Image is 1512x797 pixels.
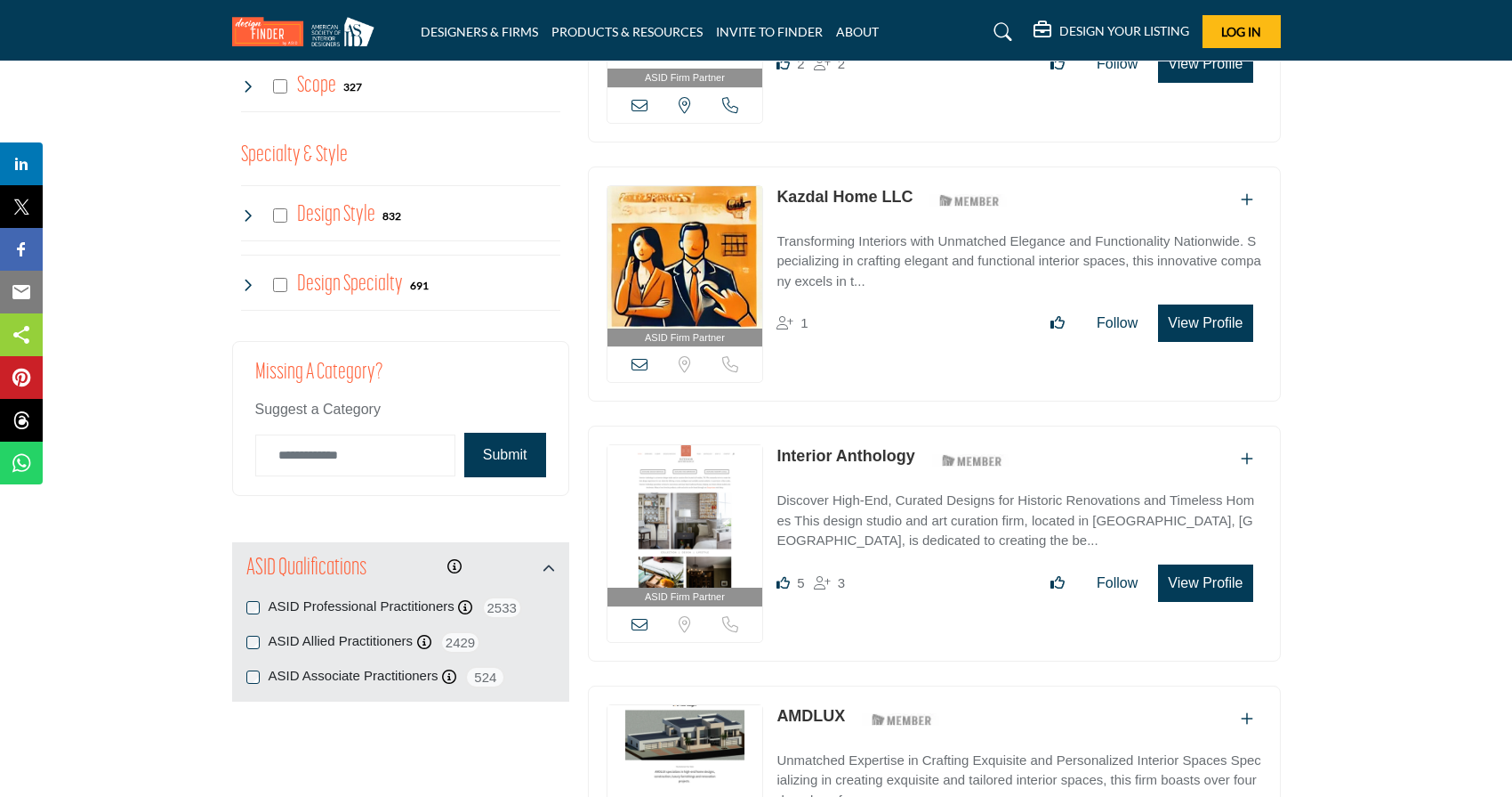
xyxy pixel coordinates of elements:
span: 2 [838,56,845,71]
i: Likes [776,57,790,70]
a: Search [977,18,1024,46]
p: AMDLUX [776,704,845,728]
a: Add To List [1241,192,1253,207]
h5: DESIGN YOUR LISTING [1059,23,1189,39]
img: ASID Members Badge Icon [929,190,1009,212]
div: 832 Results For Design Style [382,207,401,224]
label: ASID Professional Practitioners [269,597,454,617]
input: Category Name [255,435,455,476]
p: Interior Anthology [776,444,914,468]
input: ASID Allied Practitioners checkbox [246,636,260,649]
div: Followers [776,313,808,334]
b: 691 [410,280,429,292]
button: Log In [1202,15,1281,48]
span: 524 [465,666,505,688]
button: Like listing [1039,565,1076,601]
b: 832 [382,210,401,223]
input: Select Design Style checkbox [273,208,287,223]
button: Follow [1085,305,1149,341]
button: Submit [464,433,546,477]
a: Transforming Interiors with Unmatched Elegance and Functionality Nationwide. Specializing in craf... [776,221,1261,292]
a: ASID Firm Partner [607,186,763,347]
button: Specialty & Style [241,139,348,173]
a: Kazdal Home LLC [776,188,913,206]
span: Suggest a Category [255,402,381,417]
span: Log In [1221,24,1261,39]
div: Followers [814,53,845,75]
span: 5 [797,575,804,590]
img: Interior Anthology [607,445,763,588]
div: 327 Results For Scope [343,78,362,94]
img: ASID Members Badge Icon [932,449,1012,471]
a: AMDLUX [776,707,845,725]
a: Discover High-End, Curated Designs for Historic Renovations and Timeless Homes This design studio... [776,480,1261,551]
a: ABOUT [836,24,879,39]
p: Discover High-End, Curated Designs for Historic Renovations and Timeless Homes This design studio... [776,491,1261,551]
span: ASID Firm Partner [645,590,725,605]
input: ASID Associate Practitioners checkbox [246,671,260,684]
button: Follow [1085,46,1149,82]
p: Kazdal Home LLC [776,185,913,209]
label: ASID Associate Practitioners [269,666,438,687]
h4: Design Specialty: Sustainable, accessible, health-promoting, neurodiverse-friendly, age-in-place,... [297,269,403,300]
a: Information about [447,559,462,574]
span: ASID Firm Partner [645,330,725,346]
span: 2 [797,56,804,71]
b: 327 [343,81,362,94]
div: 691 Results For Design Specialty [410,277,429,293]
div: Click to view information [447,557,462,578]
label: ASID Allied Practitioners [269,631,414,652]
span: ASID Firm Partner [645,70,725,85]
button: Like listing [1039,46,1076,82]
h4: Design Style: Styles that range from contemporary to Victorian to meet any aesthetic vision. [297,199,375,231]
h4: Scope: New build or renovation [297,70,336,102]
button: Follow [1085,565,1149,601]
span: 2429 [440,631,480,654]
img: Kazdal Home LLC [607,186,763,329]
a: Add To List [1241,712,1253,727]
p: Transforming Interiors with Unmatched Elegance and Functionality Nationwide. Specializing in craf... [776,232,1261,292]
a: ASID Firm Partner [607,445,763,606]
span: 1 [800,315,808,330]
span: 3 [838,575,845,590]
a: PRODUCTS & RESOURCES [551,24,703,39]
h2: ASID Qualifications [246,553,366,585]
input: Select Design Specialty checkbox [273,278,287,292]
img: ASID Members Badge Icon [862,709,942,731]
i: Likes [776,576,790,590]
a: Add To List [1241,451,1253,467]
input: Select Scope checkbox [273,79,287,94]
button: View Profile [1158,45,1252,83]
h2: Missing a Category? [255,360,546,399]
a: DESIGNERS & FIRMS [421,24,538,39]
div: DESIGN YOUR LISTING [1033,21,1189,43]
button: View Profile [1158,565,1252,602]
a: INVITE TO FINDER [716,24,823,39]
div: Followers [814,573,845,594]
button: View Profile [1158,305,1252,342]
span: 2533 [482,597,522,619]
a: Interior Anthology [776,447,914,465]
input: ASID Professional Practitioners checkbox [246,601,260,614]
button: Like listing [1039,305,1076,341]
img: Site Logo [232,17,383,46]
